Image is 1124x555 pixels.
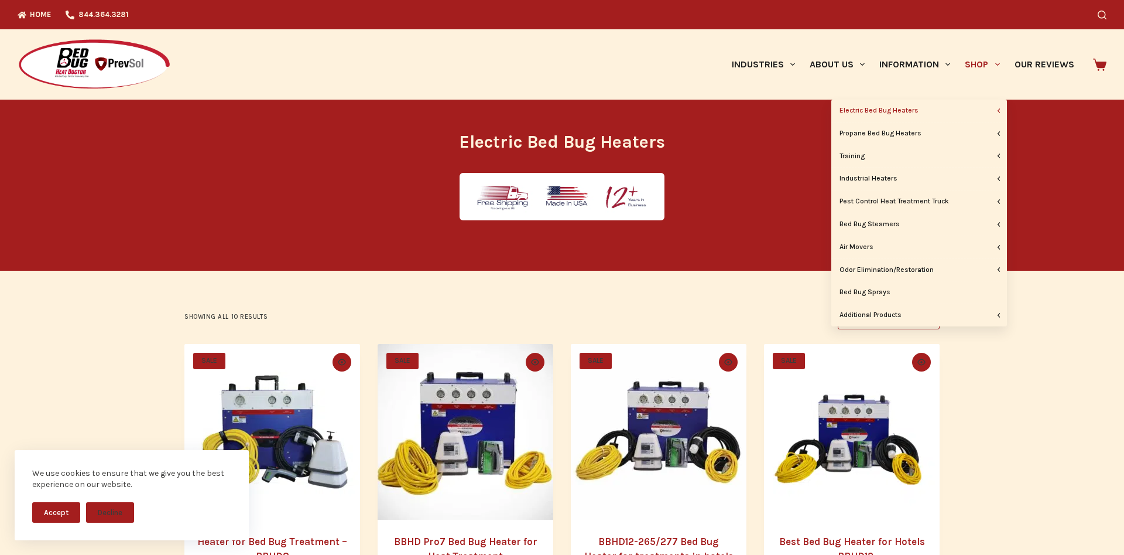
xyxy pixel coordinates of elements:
[580,353,612,369] span: SALE
[773,353,805,369] span: SALE
[193,353,225,369] span: SALE
[526,353,544,372] button: Quick view toggle
[872,29,958,100] a: Information
[831,100,1007,122] a: Electric Bed Bug Heaters
[184,344,360,520] a: Heater for Bed Bug Treatment - BBHD8
[378,344,553,520] a: BBHD Pro7 Bed Bug Heater for Heat Treatment
[86,502,134,523] button: Decline
[831,213,1007,236] a: Bed Bug Steamers
[32,468,231,491] div: We use cookies to ensure that we give you the best experience on our website.
[1098,11,1106,19] button: Search
[386,353,419,369] span: SALE
[764,344,940,520] a: Best Bed Bug Heater for Hotels - BBHD12
[342,129,782,155] h1: Electric Bed Bug Heaters
[724,29,1081,100] nav: Primary
[831,281,1007,304] a: Bed Bug Sprays
[1007,29,1081,100] a: Our Reviews
[912,353,931,372] button: Quick view toggle
[333,353,351,372] button: Quick view toggle
[831,304,1007,326] a: Additional Products
[831,122,1007,145] a: Propane Bed Bug Heaters
[18,39,171,91] img: Prevsol/Bed Bug Heat Doctor
[184,312,268,322] p: Showing all 10 results
[831,259,1007,281] a: Odor Elimination/Restoration
[831,145,1007,168] a: Training
[802,29,872,100] a: About Us
[831,190,1007,213] a: Pest Control Heat Treatment Truck
[571,344,746,520] a: BBHD12-265/277 Bed Bug Heater for treatments in hotels and motels
[32,502,80,523] button: Accept
[724,29,802,100] a: Industries
[958,29,1007,100] a: Shop
[831,236,1007,258] a: Air Movers
[831,168,1007,190] a: Industrial Heaters
[719,353,738,372] button: Quick view toggle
